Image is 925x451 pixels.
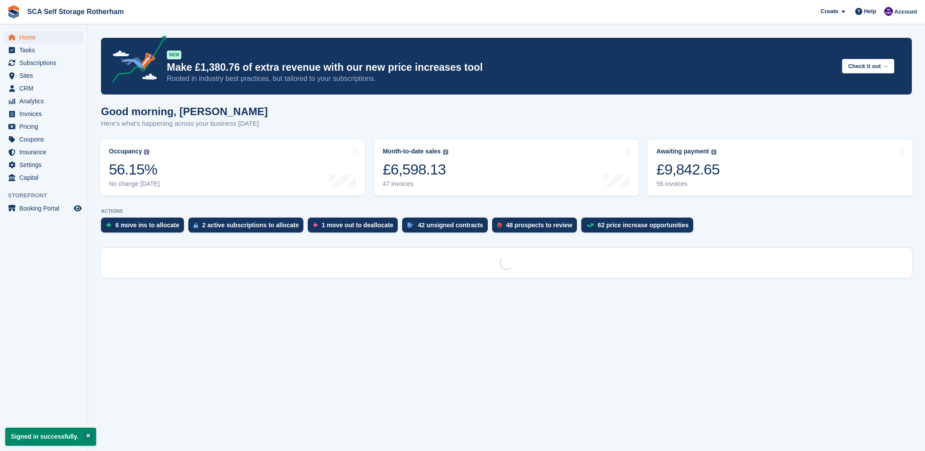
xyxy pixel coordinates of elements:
div: 48 prospects to review [506,222,572,229]
div: 62 price increase opportunities [598,222,689,229]
span: Help [864,7,876,16]
a: Month-to-date sales £6,598.13 47 invoices [374,140,639,196]
div: NEW [167,51,181,59]
a: menu [4,120,83,133]
span: Sites [19,69,72,82]
span: Subscriptions [19,57,72,69]
a: 62 price increase opportunities [581,218,698,237]
p: Make £1,380.76 of extra revenue with our new price increases tool [167,61,835,74]
p: Here's what's happening across your business [DATE] [101,119,268,129]
span: Home [19,31,72,44]
div: 1 move out to deallocate [322,222,393,229]
a: menu [4,44,83,56]
img: move_ins_to_allocate_icon-fdf77a2bb77ea45bf5b3d319d69a93e2d87916cf1d5bf7949dd705db3b84f3ca.svg [106,222,111,228]
div: No change [DATE] [109,180,160,188]
button: Check it out → [842,59,894,73]
img: Kelly Neesham [884,7,893,16]
span: Storefront [8,191,87,200]
a: menu [4,133,83,145]
a: 1 move out to deallocate [308,218,402,237]
span: Coupons [19,133,72,145]
span: Insurance [19,146,72,158]
a: SCA Self Storage Rotherham [24,4,127,19]
img: prospect-51fa495bee0391a8d652442698ab0144808aea92771e9ea1ae160a38d050c398.svg [497,222,502,228]
span: Settings [19,159,72,171]
a: 48 prospects to review [492,218,581,237]
a: Preview store [72,203,83,214]
div: 6 move ins to allocate [115,222,180,229]
span: Analytics [19,95,72,107]
p: Rooted in industry best practices, but tailored to your subscriptions. [167,74,835,84]
div: 56.15% [109,160,160,178]
img: icon-info-grey-7440780725fd019a000dd9b08b2336e03edf1995a4989e88bcd33f0948082b44.svg [443,149,448,155]
a: 2 active subscriptions to allocate [188,218,308,237]
img: price-adjustments-announcement-icon-8257ccfd72463d97f412b2fc003d46551f7dbcb40ab6d574587a9cd5c0d94... [105,36,166,86]
span: Tasks [19,44,72,56]
div: Occupancy [109,148,142,155]
div: 2 active subscriptions to allocate [202,222,299,229]
a: menu [4,82,83,95]
a: menu [4,95,83,107]
span: Account [894,7,917,16]
img: icon-info-grey-7440780725fd019a000dd9b08b2336e03edf1995a4989e88bcd33f0948082b44.svg [144,149,149,155]
span: Create [821,7,838,16]
p: Signed in successfully. [5,428,96,446]
a: menu [4,202,83,215]
span: Booking Portal [19,202,72,215]
a: Occupancy 56.15% No change [DATE] [100,140,365,196]
span: CRM [19,82,72,95]
div: Awaiting payment [656,148,709,155]
img: active_subscription_to_allocate_icon-d502201f5373d7db506a760aba3b589e785aa758c864c3986d89f69b8ff3... [194,222,198,228]
div: £6,598.13 [383,160,448,178]
a: menu [4,57,83,69]
img: stora-icon-8386f47178a22dfd0bd8f6a31ec36ba5ce8667c1dd55bd0f319d3a0aa187defe.svg [7,5,20,18]
a: 6 move ins to allocate [101,218,188,237]
div: Month-to-date sales [383,148,441,155]
img: price_increase_opportunities-93ffe204e8149a01c8c9dc8f82e8f89637d9d84a8eef4429ea346261dce0b2c0.svg [587,223,594,227]
a: menu [4,171,83,184]
a: Awaiting payment £9,842.65 56 invoices [648,140,913,196]
img: move_outs_to_deallocate_icon-f764333ba52eb49d3ac5e1228854f67142a1ed5810a6f6cc68b1a99e826820c5.svg [313,222,317,228]
span: Capital [19,171,72,184]
span: Pricing [19,120,72,133]
span: Invoices [19,108,72,120]
img: icon-info-grey-7440780725fd019a000dd9b08b2336e03edf1995a4989e88bcd33f0948082b44.svg [711,149,716,155]
a: menu [4,146,83,158]
a: 42 unsigned contracts [402,218,492,237]
h1: Good morning, [PERSON_NAME] [101,105,268,117]
a: menu [4,31,83,44]
div: 56 invoices [656,180,720,188]
img: contract_signature_icon-13c848040528278c33f63329250d36e43548de30e8caae1d1a13099fd9432cc5.svg [407,222,414,228]
a: menu [4,108,83,120]
a: menu [4,159,83,171]
div: £9,842.65 [656,160,720,178]
p: ACTIONS [101,208,912,214]
div: 47 invoices [383,180,448,188]
a: menu [4,69,83,82]
div: 42 unsigned contracts [418,222,483,229]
